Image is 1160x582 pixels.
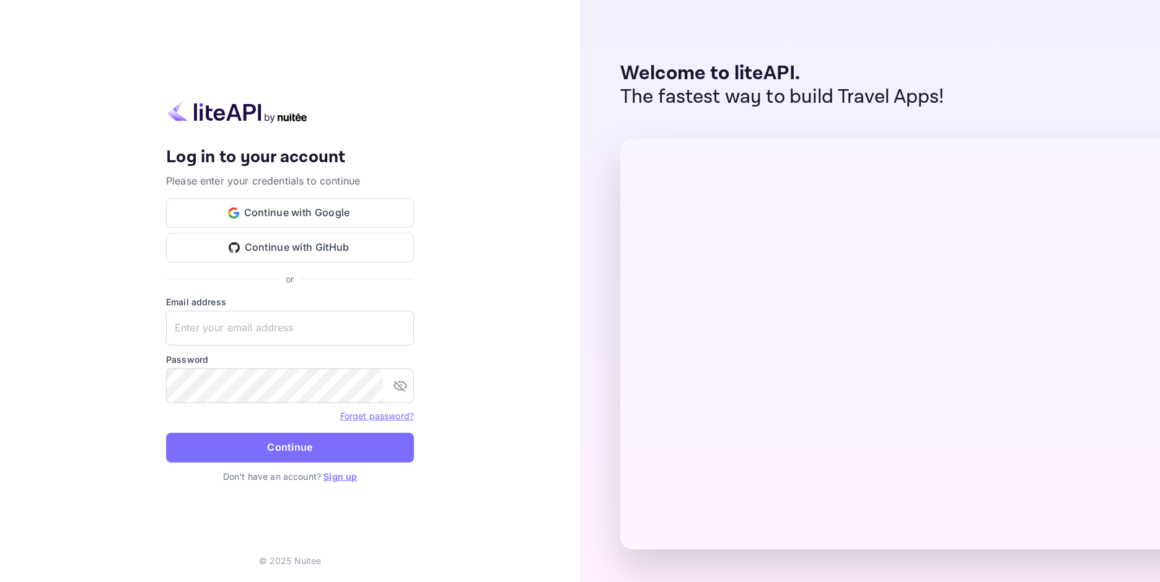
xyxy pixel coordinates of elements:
p: © 2025 Nuitee [259,554,322,567]
a: Forget password? [340,410,414,421]
h4: Log in to your account [166,147,414,168]
a: Sign up [323,471,357,482]
p: Welcome to liteAPI. [620,62,944,85]
button: Continue [166,433,414,463]
label: Password [166,353,414,366]
button: Continue with GitHub [166,233,414,263]
button: toggle password visibility [388,373,413,398]
a: Forget password? [340,409,414,422]
p: or [286,272,294,285]
input: Enter your email address [166,311,414,345]
label: Email address [166,295,414,308]
p: Please enter your credentials to continue [166,173,414,188]
img: liteapi [166,99,309,123]
p: Don't have an account? [166,470,414,483]
p: The fastest way to build Travel Apps! [620,85,944,109]
button: Continue with Google [166,198,414,228]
